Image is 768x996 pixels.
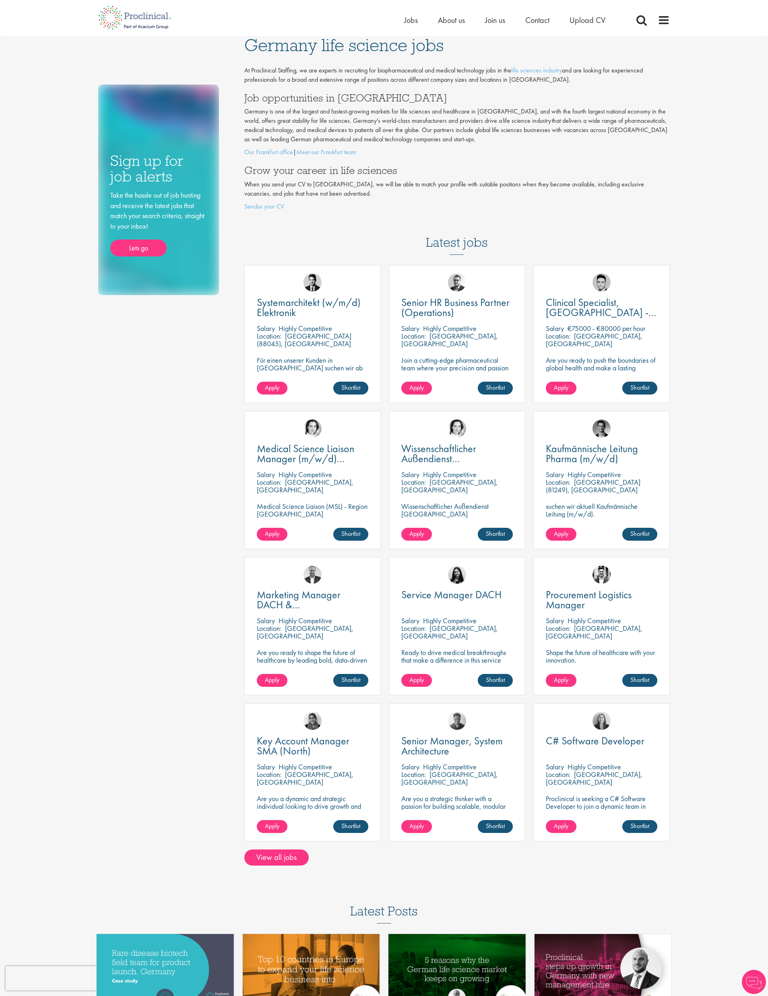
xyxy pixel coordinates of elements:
span: Salary [401,762,419,771]
p: Shape the future of healthcare with your innovation. [546,649,657,664]
p: [GEOGRAPHIC_DATA], [GEOGRAPHIC_DATA] [401,477,498,494]
span: Salary [546,616,564,625]
p: [GEOGRAPHIC_DATA], [GEOGRAPHIC_DATA] [257,770,353,787]
img: Anjali Parbhu [303,712,322,730]
a: Thomas Wenig [303,273,322,291]
img: Greta Prestel [303,419,322,438]
a: About us [438,15,465,25]
a: Shortlist [478,382,513,395]
span: Salary [546,470,564,479]
img: Max Slevogt [593,419,611,438]
a: Shortlist [333,528,368,541]
a: Sheridon Lloyd [448,712,466,730]
span: Apply [409,383,424,392]
span: Salary [546,324,564,333]
a: Our Frankfurt office [244,148,293,156]
a: Procurement Logistics Manager [546,590,657,610]
p: Are you a dynamic and strategic individual looking to drive growth and build lasting partnerships... [257,795,368,825]
span: Location: [546,624,570,633]
span: Apply [409,676,424,684]
a: Apply [257,382,287,395]
p: Highly Competitive [279,762,332,771]
span: Contact [525,15,549,25]
span: Systemarchitekt (w/m/d) Elektronik [257,295,361,319]
a: Apply [546,674,576,687]
span: Salary [257,616,275,625]
img: Indre Stankeviciute [448,566,466,584]
p: Medical Science Liaison (MSL) - Region [GEOGRAPHIC_DATA] [257,502,368,518]
h3: Job opportunities in [GEOGRAPHIC_DATA] [244,93,670,103]
a: Apply [257,528,287,541]
span: Apply [554,822,568,830]
span: C# Software Developer [546,734,644,748]
a: Apply [257,674,287,687]
span: Salary [257,762,275,771]
a: Apply [401,382,432,395]
a: Mia Kellerman [593,712,611,730]
a: Key Account Manager SMA (North) [257,736,368,756]
h3: Latest jobs [426,215,488,255]
span: Apply [409,822,424,830]
div: Take the hassle out of job hunting and receive the latest jobs that match your search criteria, s... [110,190,207,256]
a: Upload CV [570,15,605,25]
p: [GEOGRAPHIC_DATA], [GEOGRAPHIC_DATA] [257,624,353,641]
span: Salary [546,762,564,771]
a: Edward Little [593,566,611,584]
span: Apply [554,383,568,392]
a: Senior HR Business Partner (Operations) [401,298,513,318]
span: Wissenschaftlicher Außendienst [GEOGRAPHIC_DATA] [401,442,498,475]
p: Highly Competitive [568,616,621,625]
a: Apply [401,528,432,541]
span: Apply [409,529,424,538]
h3: Latest Posts [350,904,418,924]
p: Are you ready to push the boundaries of global health and make a lasting impact? This role at a h... [546,356,657,395]
iframe: reCAPTCHA [6,966,109,990]
p: Highly Competitive [279,470,332,479]
a: Clinical Specialist, [GEOGRAPHIC_DATA] - Cardiac [546,298,657,318]
p: Highly Competitive [423,762,477,771]
a: Shortlist [333,820,368,833]
span: Location: [257,770,281,779]
span: Location: [546,331,570,341]
img: Greta Prestel [448,419,466,438]
a: Apply [546,382,576,395]
p: [GEOGRAPHIC_DATA], [GEOGRAPHIC_DATA] [401,624,498,641]
span: Join us [485,15,505,25]
a: Sendus your CV [244,202,284,211]
p: Join a cutting-edge pharmaceutical team where your precision and passion for quality will help sh... [401,356,513,387]
p: Highly Competitive [423,324,477,333]
span: Location: [401,770,426,779]
a: Medical Science Liaison Manager (m/w/d) Nephrologie [257,444,368,464]
a: View all jobs [244,849,309,866]
a: life sciences industry [511,66,562,74]
span: Germany life science jobs [244,34,444,56]
span: Salary [257,324,275,333]
p: [GEOGRAPHIC_DATA], [GEOGRAPHIC_DATA] [546,770,642,787]
span: Senior Manager, System Architecture [401,734,503,758]
p: Highly Competitive [423,470,477,479]
p: Highly Competitive [279,616,332,625]
p: [GEOGRAPHIC_DATA], [GEOGRAPHIC_DATA] [257,477,353,494]
p: Ready to drive medical breakthroughs that make a difference in this service manager position? [401,649,513,672]
p: When you send your CV to [GEOGRAPHIC_DATA], we will be able to match your profile with suitable p... [244,180,670,198]
a: Shortlist [478,820,513,833]
h3: Grow your career in life sciences [244,165,670,176]
span: Key Account Manager SMA (North) [257,734,349,758]
span: Jobs [404,15,418,25]
a: Apply [401,674,432,687]
p: Highly Competitive [279,324,332,333]
a: Shortlist [622,528,657,541]
p: [GEOGRAPHIC_DATA], [GEOGRAPHIC_DATA] [401,770,498,787]
p: [GEOGRAPHIC_DATA], [GEOGRAPHIC_DATA] [401,331,498,348]
a: Shortlist [478,674,513,687]
a: Niklas Kaminski [448,273,466,291]
span: Location: [401,624,426,633]
p: | [244,148,670,157]
span: Location: [257,624,281,633]
span: Procurement Logistics Manager [546,588,632,612]
span: Apply [265,822,279,830]
span: Location: [546,770,570,779]
a: Shortlist [622,382,657,395]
